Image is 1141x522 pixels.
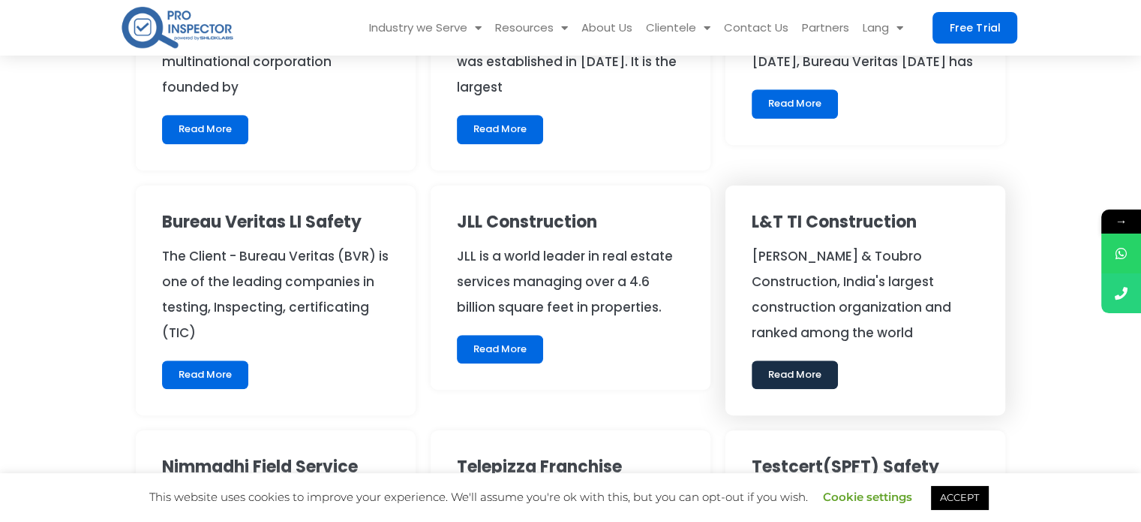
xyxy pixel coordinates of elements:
[457,115,543,143] a: Read More
[752,457,979,477] div: Testcert(SPFT) Safety
[752,243,979,345] div: [PERSON_NAME] & Toubro Construction, India's largest construction organization and ranked among t...
[457,335,543,364] a: Read More
[752,212,979,232] h5: L&T TI Construction
[162,243,389,345] div: The Client - Bureau Veritas (BVR) is one of the leading companies in testing, Inspecting, certifi...
[457,212,684,232] h3: JLL Construction
[120,4,235,51] img: pro-inspector-logo
[823,490,912,504] a: Cookie settings
[950,23,1000,33] span: Free Trial
[1101,210,1141,234] span: →
[162,212,389,232] h2: Bureau Veritas LI Safety
[457,243,684,320] div: JLL is a world leader in real estate services managing over a 4.6 billion square feet in properties.
[162,457,389,477] div: Nimmadhi Field Service
[752,89,838,118] a: Read More
[162,361,248,389] a: Read More
[931,486,988,509] a: ACCEPT
[752,361,838,389] a: Read More
[457,457,684,477] div: Telepizza Franchise
[162,115,248,143] a: Read More
[932,12,1017,44] a: Free Trial
[149,490,992,504] span: This website uses cookies to improve your experience. We'll assume you're ok with this, but you c...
